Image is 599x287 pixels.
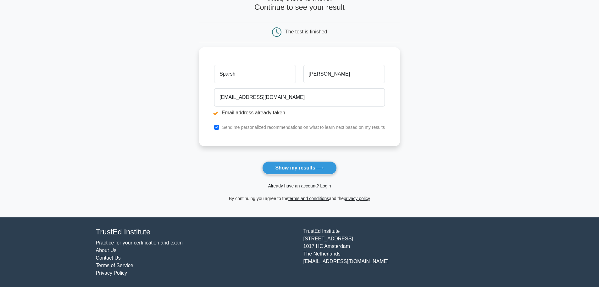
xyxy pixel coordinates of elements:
a: Terms of Service [96,263,133,268]
li: Email address already taken [214,109,385,117]
a: Already have an account? Login [268,183,331,188]
h4: TrustEd Institute [96,227,296,237]
input: First name [214,65,296,83]
div: The test is finished [285,29,327,34]
a: Practice for your certification and exam [96,240,183,245]
input: Last name [303,65,385,83]
button: Show my results [262,161,336,175]
div: TrustEd Institute [STREET_ADDRESS] 1017 HC Amsterdam The Netherlands [EMAIL_ADDRESS][DOMAIN_NAME] [300,227,507,277]
a: Contact Us [96,255,121,261]
a: terms and conditions [288,196,329,201]
input: Email [214,88,385,106]
a: About Us [96,248,117,253]
label: Send me personalized recommendations on what to learn next based on my results [222,125,385,130]
div: By continuing you agree to the and the [195,195,404,202]
a: Privacy Policy [96,270,127,276]
a: privacy policy [344,196,370,201]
